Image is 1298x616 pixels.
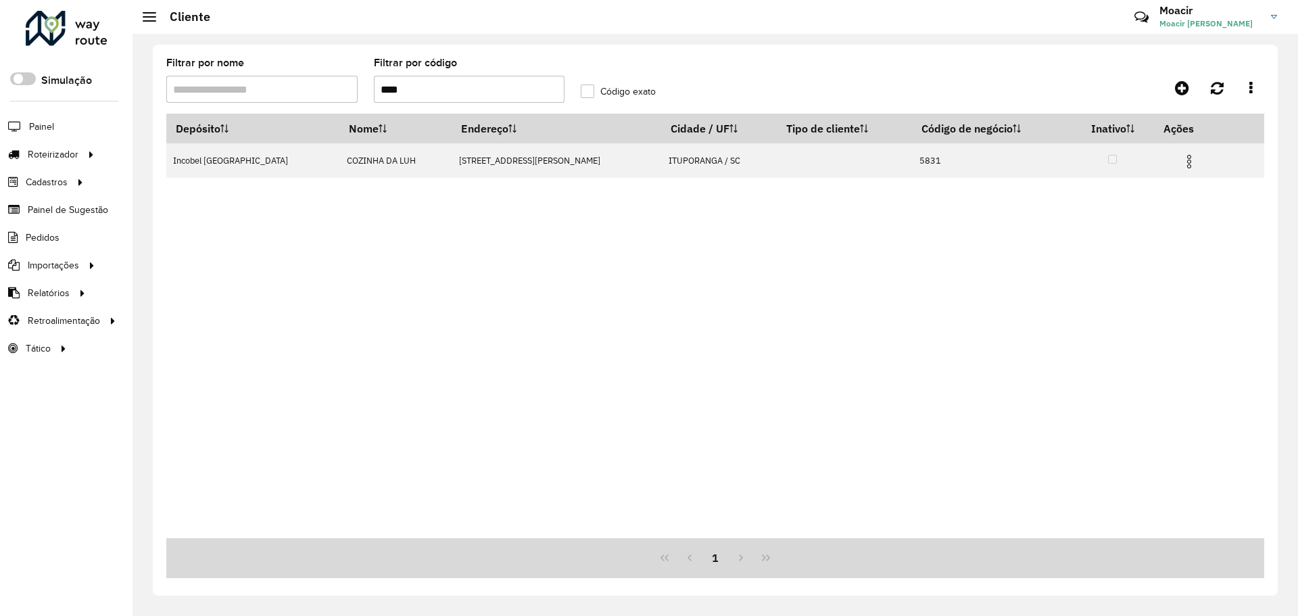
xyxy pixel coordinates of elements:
[28,314,100,328] span: Retroalimentação
[581,85,656,99] label: Código exato
[1154,114,1235,143] th: Ações
[166,114,340,143] th: Depósito
[166,55,244,71] label: Filtrar por nome
[166,143,340,178] td: Incobel [GEOGRAPHIC_DATA]
[340,143,452,178] td: COZINHA DA LUH
[1127,3,1156,32] a: Contato Rápido
[28,258,79,273] span: Importações
[340,114,452,143] th: Nome
[28,147,78,162] span: Roteirizador
[912,114,1071,143] th: Código de negócio
[28,203,108,217] span: Painel de Sugestão
[26,341,51,356] span: Tático
[28,286,70,300] span: Relatórios
[912,143,1071,178] td: 5831
[26,175,68,189] span: Cadastros
[452,114,661,143] th: Endereço
[661,143,777,178] td: ITUPORANGA / SC
[1159,18,1261,30] span: Moacir [PERSON_NAME]
[41,72,92,89] label: Simulação
[702,545,728,571] button: 1
[29,120,54,134] span: Painel
[156,9,210,24] h2: Cliente
[452,143,661,178] td: [STREET_ADDRESS][PERSON_NAME]
[1159,4,1261,17] h3: Moacir
[777,114,912,143] th: Tipo de cliente
[661,114,777,143] th: Cidade / UF
[1071,114,1154,143] th: Inativo
[26,231,59,245] span: Pedidos
[374,55,457,71] label: Filtrar por código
